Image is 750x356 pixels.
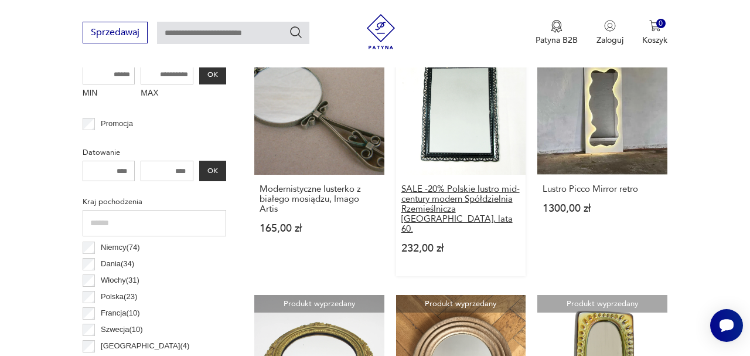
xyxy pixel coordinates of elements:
[101,274,139,287] p: Włochy ( 31 )
[536,35,578,46] p: Patyna B2B
[199,64,226,84] button: OK
[642,20,667,46] button: 0Koszyk
[604,20,616,32] img: Ikonka użytkownika
[396,45,526,276] a: Produkt wyprzedanySALE -20% Polskie lustro mid-century modern Spółdzielnia Rzemieślnicza Częstoch...
[83,84,135,103] label: MIN
[596,20,623,46] button: Zaloguj
[551,20,562,33] img: Ikona medalu
[710,309,743,342] iframe: Smartsupp widget button
[101,323,143,336] p: Szwecja ( 10 )
[289,25,303,39] button: Szukaj
[254,45,384,276] a: Produkt wyprzedanyModernistyczne lusterko z białego mosiądzu, Imago ArtisModernistyczne lusterko ...
[260,184,379,214] h3: Modernistyczne lusterko z białego mosiądzu, Imago Artis
[649,20,661,32] img: Ikona koszyka
[101,290,137,303] p: Polska ( 23 )
[596,35,623,46] p: Zaloguj
[401,184,521,234] h3: SALE -20% Polskie lustro mid-century modern Spółdzielnia Rzemieślnicza [GEOGRAPHIC_DATA], lata 60.
[536,20,578,46] button: Patyna B2B
[543,204,662,213] p: 1300,00 zł
[83,195,226,208] p: Kraj pochodzenia
[101,241,140,254] p: Niemcy ( 74 )
[83,22,148,43] button: Sprzedawaj
[537,45,667,276] a: Produkt wyprzedanyLustro Picco Mirror retroLustro Picco Mirror retro1300,00 zł
[363,14,398,49] img: Patyna - sklep z meblami i dekoracjami vintage
[536,20,578,46] a: Ikona medaluPatyna B2B
[141,84,193,103] label: MAX
[83,29,148,38] a: Sprzedawaj
[199,161,226,181] button: OK
[101,117,133,130] p: Promocja
[656,19,666,29] div: 0
[83,146,226,159] p: Datowanie
[101,307,140,320] p: Francja ( 10 )
[101,340,189,352] p: [GEOGRAPHIC_DATA] ( 4 )
[642,35,667,46] p: Koszyk
[260,223,379,233] p: 165,00 zł
[401,243,521,253] p: 232,00 zł
[101,257,134,270] p: Dania ( 34 )
[543,184,662,194] h3: Lustro Picco Mirror retro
